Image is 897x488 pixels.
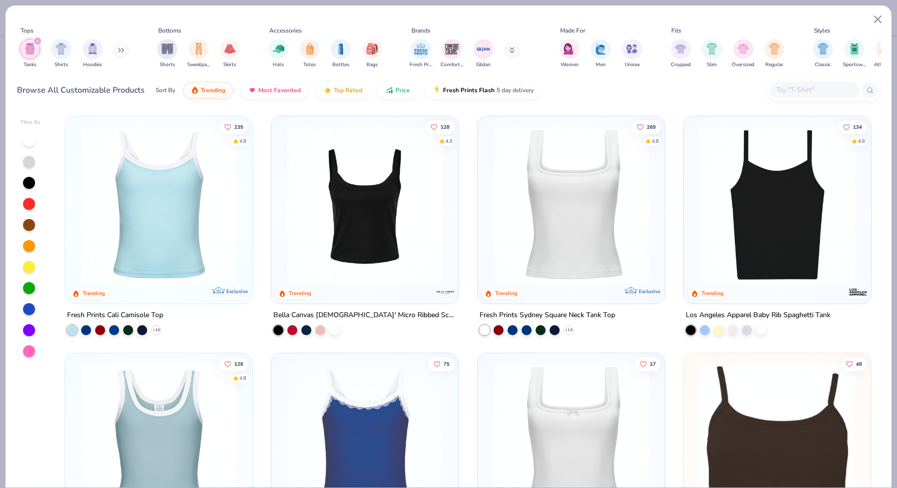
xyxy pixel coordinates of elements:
img: Bottles Image [335,43,346,55]
div: filter for Fresh Prints [409,39,432,69]
div: filter for Sweatpants [187,39,210,69]
div: filter for Comfort Colors [440,39,464,69]
button: Most Favorited [241,82,308,99]
div: Made For [560,26,585,35]
span: 5 day delivery [497,85,534,96]
img: 8af284bf-0d00-45ea-9003-ce4b9a3194ad [281,126,448,284]
img: Unisex Image [626,43,638,55]
img: Hats Image [273,43,284,55]
div: Tops [21,26,34,35]
span: Hoodies [83,61,102,69]
span: Price [395,86,410,94]
button: filter button [813,39,833,69]
div: Styles [814,26,830,35]
span: Oversized [732,61,754,69]
img: Totes Image [304,43,315,55]
span: 235 [235,124,244,129]
span: Fresh Prints [409,61,432,69]
div: filter for Hats [268,39,288,69]
div: filter for Athleisure [874,39,897,69]
div: filter for Bags [362,39,382,69]
img: Bags Image [366,43,377,55]
span: Sportswear [843,61,866,69]
span: Comfort Colors [440,61,464,69]
button: filter button [474,39,494,69]
button: filter button [300,39,320,69]
button: Like [220,357,249,371]
img: Tanks Image [25,43,36,55]
div: 4.8 [858,137,865,145]
div: 4.9 [445,137,453,145]
button: Like [425,120,455,134]
span: Regular [765,61,783,69]
span: Women [561,61,579,69]
img: Bella + Canvas logo [435,282,456,302]
img: flash.gif [433,86,441,94]
div: filter for Bottles [331,39,351,69]
button: filter button [220,39,240,69]
span: Most Favorited [258,86,301,94]
img: Hoodies Image [87,43,98,55]
div: filter for Men [591,39,611,69]
div: Fresh Prints Cali Camisole Top [67,309,163,322]
span: Tanks [24,61,37,69]
img: Skirts Image [224,43,236,55]
div: filter for Classic [813,39,833,69]
button: Top Rated [316,82,370,99]
div: filter for Slim [702,39,722,69]
img: cbf11e79-2adf-4c6b-b19e-3da42613dd1b [694,126,861,284]
span: Hats [273,61,284,69]
span: Sweatpants [187,61,210,69]
div: Accessories [269,26,302,35]
button: filter button [702,39,722,69]
div: 4.8 [652,137,659,145]
img: Classic Image [817,43,829,55]
div: filter for Skirts [220,39,240,69]
span: Exclusive [226,288,248,295]
div: filter for Hoodies [83,39,103,69]
img: Fresh Prints Image [413,42,428,57]
button: Close [868,10,887,29]
div: filter for Sportswear [843,39,866,69]
span: 48 [856,361,862,366]
div: Filter By [21,119,41,126]
img: Comfort Colors Image [444,42,460,57]
span: Exclusive [639,288,660,295]
div: 4.8 [240,137,247,145]
div: filter for Regular [764,39,784,69]
input: Try "T-Shirt" [775,84,852,96]
button: filter button [591,39,611,69]
span: 75 [443,361,450,366]
div: filter for Unisex [622,39,642,69]
button: filter button [51,39,71,69]
div: filter for Gildan [474,39,494,69]
img: 94a2aa95-cd2b-4983-969b-ecd512716e9a [488,126,655,284]
img: 80dc4ece-0e65-4f15-94a6-2a872a258fbd [448,126,616,284]
span: Skirts [223,61,236,69]
div: filter for Cropped [671,39,691,69]
img: Oversized Image [737,43,749,55]
button: Like [632,120,661,134]
button: Like [220,120,249,134]
img: most_fav.gif [248,86,256,94]
img: Athleisure Image [880,43,891,55]
div: Sort By [156,86,175,95]
div: Fresh Prints Sydney Square Neck Tank Top [480,309,615,322]
img: 63ed7c8a-03b3-4701-9f69-be4b1adc9c5f [654,126,821,284]
span: Fresh Prints Flash [443,86,495,94]
button: filter button [331,39,351,69]
button: filter button [83,39,103,69]
span: 126 [235,361,244,366]
img: Los Angeles Apparel logo [847,282,867,302]
span: Totes [303,61,316,69]
span: Shorts [160,61,175,69]
span: Cropped [671,61,691,69]
span: Top Rated [334,86,362,94]
img: Women Image [564,43,575,55]
button: filter button [187,39,210,69]
span: Slim [707,61,717,69]
button: filter button [874,39,897,69]
span: Trending [201,86,225,94]
div: filter for Shorts [157,39,177,69]
img: TopRated.gif [324,86,332,94]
